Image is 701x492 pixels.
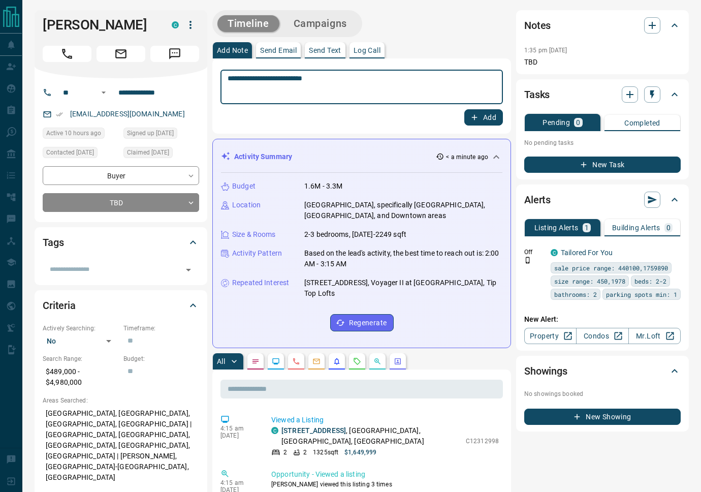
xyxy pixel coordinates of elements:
[304,181,342,192] p: 1.6M - 3.3M
[97,46,145,62] span: Email
[524,363,567,379] h2: Showings
[43,147,118,161] div: Sat Aug 02 2025
[217,15,279,32] button: Timeline
[271,469,499,480] p: Opportunity - Viewed a listing
[232,248,282,259] p: Activity Pattern
[606,289,677,299] span: parking spots min: 1
[304,229,406,240] p: 2-3 bedrooms, [DATE]-2249 sqft
[232,200,261,210] p: Location
[43,128,118,142] div: Wed Aug 13 2025
[524,409,681,425] button: New Showing
[43,333,118,349] div: No
[217,47,248,54] p: Add Note
[172,21,179,28] div: condos.ca
[127,128,174,138] span: Signed up [DATE]
[251,357,260,365] svg: Notes
[43,166,199,185] div: Buyer
[524,257,531,264] svg: Push Notification Only
[281,426,346,435] a: [STREET_ADDRESS]
[43,297,76,314] h2: Criteria
[43,396,199,405] p: Areas Searched:
[624,119,660,127] p: Completed
[43,354,118,363] p: Search Range:
[271,480,499,489] p: [PERSON_NAME] viewed this listing 3 times
[150,46,199,62] span: Message
[43,363,118,391] p: $489,000 - $4,980,000
[634,276,666,286] span: beds: 2-2
[221,147,502,166] div: Activity Summary< a minute ago
[304,200,502,221] p: [GEOGRAPHIC_DATA], specifically [GEOGRAPHIC_DATA], [GEOGRAPHIC_DATA], and Downtown areas
[524,359,681,383] div: Showings
[220,479,256,486] p: 4:15 am
[524,86,550,103] h2: Tasks
[524,328,577,344] a: Property
[330,314,394,331] button: Regenerate
[554,276,625,286] span: size range: 450,1978
[43,324,118,333] p: Actively Searching:
[446,152,488,162] p: < a minute ago
[123,324,199,333] p: Timeframe:
[353,357,361,365] svg: Requests
[554,289,597,299] span: bathrooms: 2
[271,427,278,434] div: condos.ca
[524,13,681,38] div: Notes
[232,278,289,288] p: Repeated Interest
[394,357,402,365] svg: Agent Actions
[123,147,199,161] div: Sat Aug 02 2025
[524,248,545,257] p: Off
[260,47,297,54] p: Send Email
[524,47,567,54] p: 1:35 pm [DATE]
[281,425,461,447] p: , [GEOGRAPHIC_DATA], [GEOGRAPHIC_DATA], [GEOGRAPHIC_DATA]
[271,415,499,425] p: Viewed a Listing
[234,151,292,162] p: Activity Summary
[123,128,199,142] div: Sat Aug 02 2025
[303,448,307,457] p: 2
[232,229,276,240] p: Size & Rooms
[98,86,110,99] button: Open
[217,358,225,365] p: All
[43,193,199,212] div: TBD
[524,135,681,150] p: No pending tasks
[43,405,199,486] p: [GEOGRAPHIC_DATA], [GEOGRAPHIC_DATA], [GEOGRAPHIC_DATA], [GEOGRAPHIC_DATA] | [GEOGRAPHIC_DATA], [...
[524,389,681,398] p: No showings booked
[524,82,681,107] div: Tasks
[628,328,681,344] a: Mr.Loft
[43,17,156,33] h1: [PERSON_NAME]
[333,357,341,365] svg: Listing Alerts
[524,157,681,173] button: New Task
[551,249,558,256] div: condos.ca
[464,109,503,126] button: Add
[283,15,357,32] button: Campaigns
[304,248,502,269] p: Based on the lead's activity, the best time to reach out is: 2:00 AM - 3:15 AM
[123,354,199,363] p: Budget:
[344,448,376,457] p: $1,649,999
[181,263,196,277] button: Open
[466,437,499,446] p: C12312998
[46,147,94,158] span: Contacted [DATE]
[46,128,101,138] span: Active 10 hours ago
[524,314,681,325] p: New Alert:
[313,448,338,457] p: 1325 sqft
[576,328,628,344] a: Condos
[43,230,199,255] div: Tags
[354,47,380,54] p: Log Call
[524,188,681,212] div: Alerts
[524,192,551,208] h2: Alerts
[534,224,579,231] p: Listing Alerts
[232,181,256,192] p: Budget
[524,57,681,68] p: TBD
[56,111,63,118] svg: Email Verified
[576,119,580,126] p: 0
[43,293,199,318] div: Criteria
[561,249,613,257] a: Tailored For You
[309,47,341,54] p: Send Text
[666,224,671,231] p: 0
[43,234,63,251] h2: Tags
[585,224,589,231] p: 1
[283,448,287,457] p: 2
[220,432,256,439] p: [DATE]
[304,278,502,299] p: [STREET_ADDRESS], Voyager II at [GEOGRAPHIC_DATA], Tip Top Lofts
[70,110,185,118] a: [EMAIL_ADDRESS][DOMAIN_NAME]
[543,119,570,126] p: Pending
[127,147,169,158] span: Claimed [DATE]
